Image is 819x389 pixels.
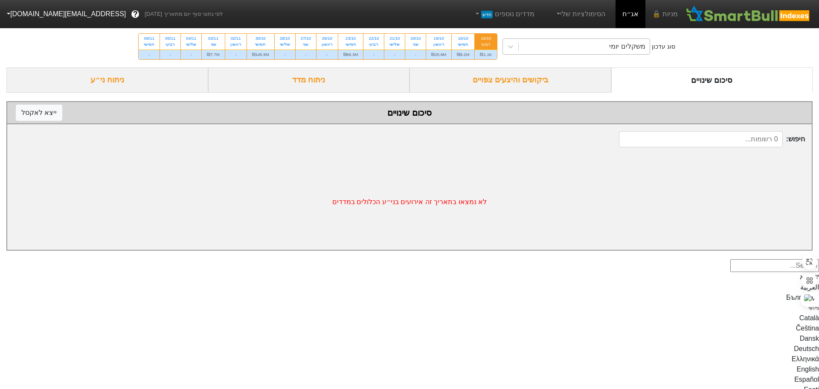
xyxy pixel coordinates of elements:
[207,35,219,41] div: 03/11
[252,35,269,41] div: 30/10
[301,41,311,47] div: שני
[275,50,295,59] div: -
[431,35,446,41] div: 19/10
[611,67,813,93] div: סיכום שינויים
[144,41,154,47] div: חמישי
[480,35,492,41] div: 15/10
[431,41,446,47] div: ראשון
[457,41,469,47] div: חמישי
[225,50,247,59] div: -
[475,50,497,59] div: ₪1.1K
[301,35,311,41] div: 27/10
[343,41,358,47] div: חמישי
[280,41,290,47] div: שלישי
[252,41,269,47] div: חמישי
[685,6,812,23] img: SmartBull
[457,35,469,41] div: 16/10
[369,41,379,47] div: רביעי
[452,50,474,59] div: ₪8.2M
[470,6,538,23] a: מדדים נוספיםחדש
[133,9,138,20] span: ?
[363,50,384,59] div: -
[208,67,410,93] div: ניתוח מדד
[317,50,338,59] div: -
[426,50,451,59] div: ₪25.8M
[619,131,783,147] input: 0 רשומות...
[139,50,160,59] div: -
[230,41,241,47] div: ראשון
[16,105,62,121] button: ייצא לאקסל
[405,50,426,59] div: -
[343,35,358,41] div: 23/10
[165,41,175,47] div: רביעי
[480,41,492,47] div: רביעי
[7,154,812,250] div: לא נמצאו בתאריך זה אירועים בני״ע הכלולים במדדים
[296,50,316,59] div: -
[552,6,609,23] a: הסימולציות שלי
[652,42,675,51] div: סוג עדכון
[144,35,154,41] div: 06/11
[160,50,180,59] div: -
[186,35,196,41] div: 04/11
[389,41,400,47] div: שלישי
[145,10,223,18] span: לפי נתוני סוף יום מתאריך [DATE]
[384,50,405,59] div: -
[410,35,421,41] div: 20/10
[230,35,241,41] div: 02/11
[389,35,400,41] div: 21/10
[16,106,803,119] div: סיכום שינויים
[6,67,208,93] div: ניתוח ני״ע
[369,35,379,41] div: 22/10
[247,50,274,59] div: ₪145.9M
[186,41,196,47] div: שלישי
[165,35,175,41] div: 05/11
[481,11,493,18] span: חדש
[322,35,333,41] div: 26/10
[338,50,363,59] div: ₪66.3M
[322,41,333,47] div: ראשון
[202,50,224,59] div: ₪7.7M
[410,41,421,47] div: שני
[409,67,611,93] div: ביקושים והיצעים צפויים
[280,35,290,41] div: 28/10
[207,41,219,47] div: שני
[730,259,819,272] input: Search...
[609,41,645,52] div: משקלים יומי
[619,131,805,147] span: חיפוש :
[181,50,201,59] div: -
